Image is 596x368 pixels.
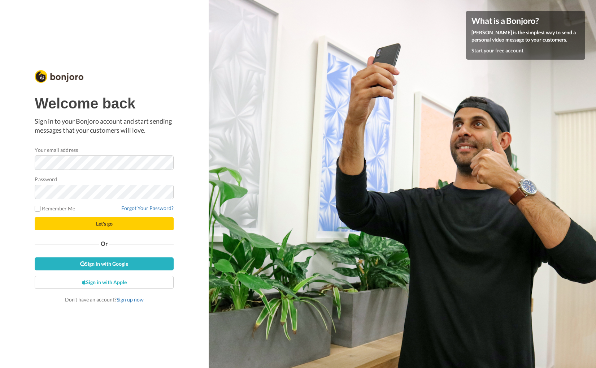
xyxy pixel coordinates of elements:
span: Don’t have an account? [65,296,144,303]
label: Password [35,175,57,183]
a: Start your free account [471,47,523,54]
input: Remember Me [35,206,40,211]
label: Your email address [35,146,78,154]
a: Sign up now [117,296,144,303]
button: Let's go [35,217,174,230]
h4: What is a Bonjoro? [471,16,580,25]
a: Forgot Your Password? [121,205,174,211]
span: Let's go [96,221,113,227]
label: Remember Me [35,205,75,212]
span: Or [99,241,109,246]
a: Sign in with Apple [35,276,174,289]
h1: Welcome back [35,95,174,111]
a: Sign in with Google [35,257,174,270]
p: [PERSON_NAME] is the simplest way to send a personal video message to your customers. [471,29,580,43]
p: Sign in to your Bonjoro account and start sending messages that your customers will love. [35,117,174,135]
